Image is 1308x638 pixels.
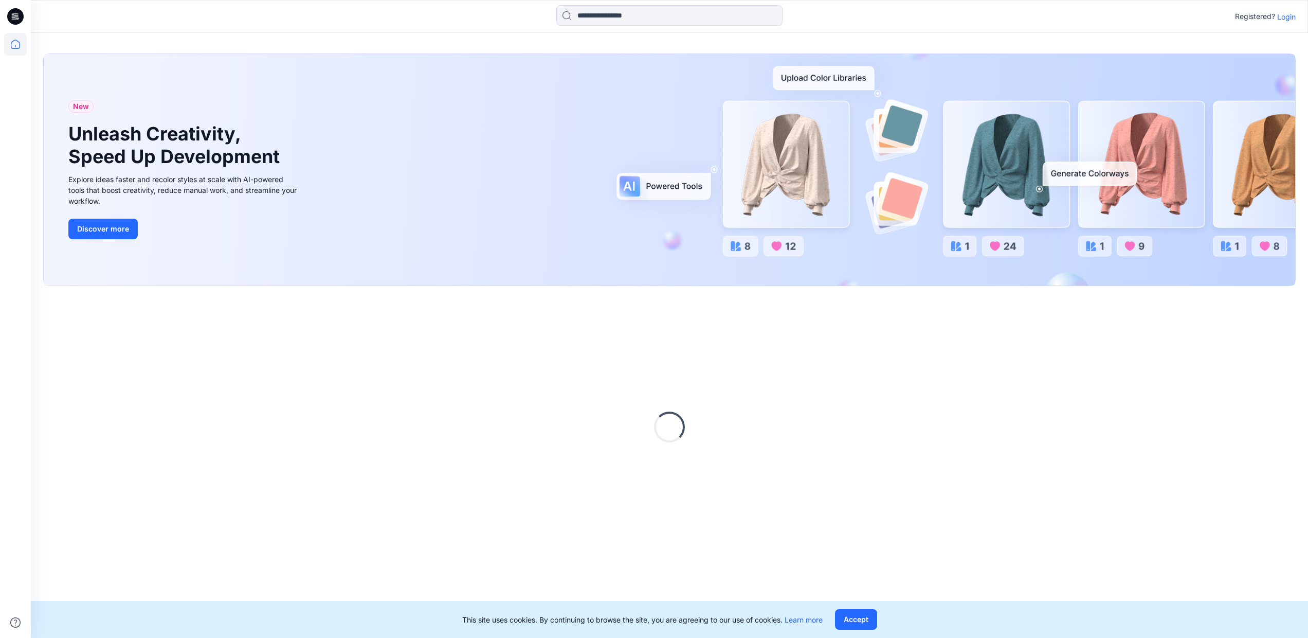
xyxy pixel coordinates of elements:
[785,615,823,624] a: Learn more
[835,609,877,630] button: Accept
[1235,10,1275,23] p: Registered?
[68,174,300,206] div: Explore ideas faster and recolor styles at scale with AI-powered tools that boost creativity, red...
[462,614,823,625] p: This site uses cookies. By continuing to browse the site, you are agreeing to our use of cookies.
[1277,11,1296,22] p: Login
[68,219,138,239] button: Discover more
[68,123,284,167] h1: Unleash Creativity, Speed Up Development
[68,219,300,239] a: Discover more
[73,100,89,113] span: New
